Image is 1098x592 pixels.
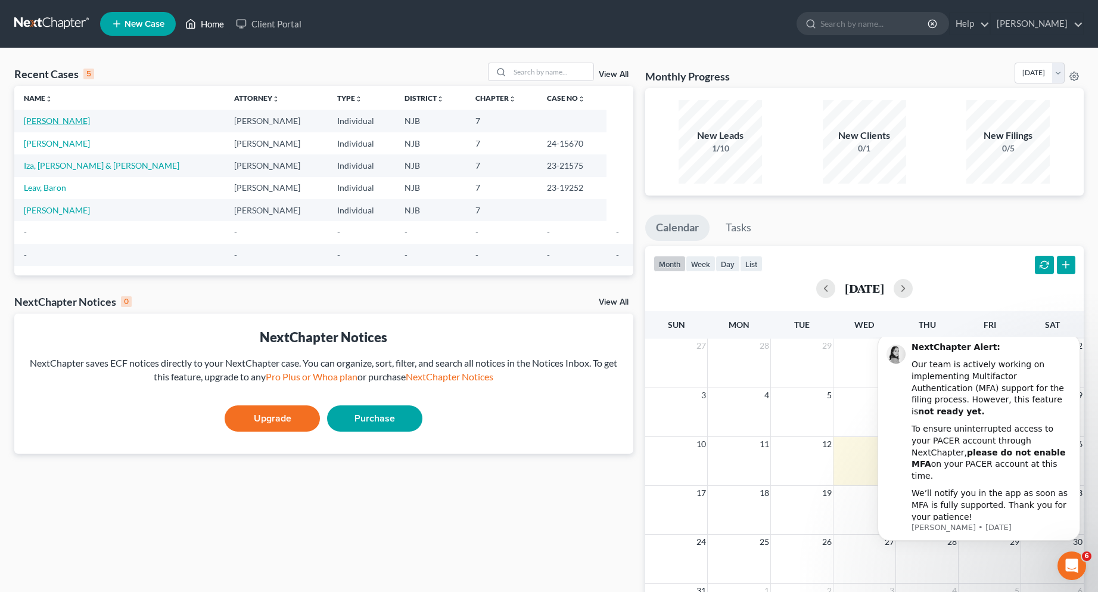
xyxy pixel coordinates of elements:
[337,227,340,237] span: -
[510,63,593,80] input: Search by name...
[1057,551,1086,580] iframe: Intercom live chat
[225,110,328,132] td: [PERSON_NAME]
[337,94,362,103] a: Typeunfold_more
[854,320,874,330] span: Wed
[821,486,833,500] span: 19
[758,339,770,353] span: 28
[729,320,749,330] span: Mon
[991,13,1083,35] a: [PERSON_NAME]
[679,129,762,142] div: New Leads
[716,256,740,272] button: day
[405,250,408,260] span: -
[24,138,90,148] a: [PERSON_NAME]
[823,142,906,154] div: 0/1
[820,13,929,35] input: Search by name...
[45,95,52,103] i: unfold_more
[740,256,763,272] button: list
[547,250,550,260] span: -
[616,250,619,260] span: -
[547,227,550,237] span: -
[52,5,141,15] b: NextChapter Alert:
[52,151,211,186] div: We’ll notify you in the app as soon as MFA is fully supported. Thank you for your patience!
[328,154,395,176] td: Individual
[406,371,493,382] a: NextChapter Notices
[225,132,328,154] td: [PERSON_NAME]
[821,339,833,353] span: 29
[24,328,624,346] div: NextChapter Notices
[668,320,685,330] span: Sun
[437,95,444,103] i: unfold_more
[679,142,762,154] div: 1/10
[700,388,707,402] span: 3
[24,227,27,237] span: -
[466,199,538,221] td: 7
[24,94,52,103] a: Nameunfold_more
[24,160,179,171] a: Iza, [PERSON_NAME] & [PERSON_NAME]
[225,177,328,199] td: [PERSON_NAME]
[466,110,538,132] td: 7
[823,129,906,142] div: New Clients
[234,94,279,103] a: Attorneyunfold_more
[919,320,936,330] span: Thu
[179,13,230,35] a: Home
[266,371,357,382] a: Pro Plus or Whoa plan
[645,215,710,241] a: Calendar
[24,357,624,384] div: NextChapter saves ECF notices directly to your NextChapter case. You can organize, sort, filter, ...
[83,69,94,79] div: 5
[547,94,585,103] a: Case Nounfold_more
[395,132,465,154] td: NJB
[355,95,362,103] i: unfold_more
[695,486,707,500] span: 17
[121,296,132,307] div: 0
[52,5,211,184] div: Message content
[860,337,1098,560] iframe: Intercom notifications message
[328,199,395,221] td: Individual
[466,154,538,176] td: 7
[395,110,465,132] td: NJB
[225,199,328,221] td: [PERSON_NAME]
[327,405,422,432] a: Purchase
[599,70,629,79] a: View All
[14,67,94,81] div: Recent Cases
[272,95,279,103] i: unfold_more
[24,205,90,215] a: [PERSON_NAME]
[405,94,444,103] a: Districtunfold_more
[715,215,762,241] a: Tasks
[337,250,340,260] span: -
[695,339,707,353] span: 27
[234,250,237,260] span: -
[52,185,211,196] p: Message from Lindsey, sent 2w ago
[763,388,770,402] span: 4
[24,182,66,193] a: Leav, Baron
[27,8,46,27] img: Profile image for Lindsey
[24,116,90,126] a: [PERSON_NAME]
[328,132,395,154] td: Individual
[395,199,465,221] td: NJB
[125,20,164,29] span: New Case
[758,437,770,451] span: 11
[826,388,833,402] span: 5
[537,177,606,199] td: 23-19252
[599,298,629,306] a: View All
[578,95,585,103] i: unfold_more
[52,22,211,80] div: Our team is actively working on implementing Multifactor Authentication (MFA) support for the fil...
[537,154,606,176] td: 23-21575
[225,154,328,176] td: [PERSON_NAME]
[24,250,27,260] span: -
[821,535,833,549] span: 26
[966,129,1050,142] div: New Filings
[695,437,707,451] span: 10
[52,122,71,132] b: MFA
[475,227,478,237] span: -
[475,94,516,103] a: Chapterunfold_more
[950,13,990,35] a: Help
[466,177,538,199] td: 7
[395,154,465,176] td: NJB
[328,177,395,199] td: Individual
[794,320,810,330] span: Tue
[107,111,206,120] b: please do not enable
[758,535,770,549] span: 25
[616,227,619,237] span: -
[58,70,125,79] b: not ready yet.
[821,437,833,451] span: 12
